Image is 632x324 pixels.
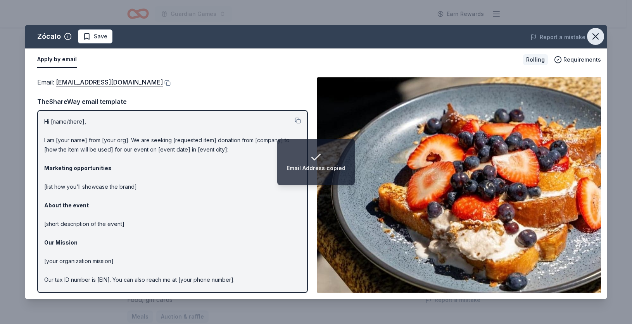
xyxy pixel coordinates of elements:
img: Image for Zócalo [317,77,601,293]
span: Email : [37,78,163,86]
a: [EMAIL_ADDRESS][DOMAIN_NAME] [56,77,163,87]
strong: Marketing opportunities [44,165,112,171]
strong: Our Mission [44,239,78,246]
button: Apply by email [37,52,77,68]
button: Save [78,29,112,43]
div: Rolling [523,54,548,65]
button: Report a mistake [530,33,585,42]
span: Save [94,32,107,41]
div: Email Address copied [287,164,345,173]
span: Requirements [563,55,601,64]
div: Zócalo [37,30,61,43]
div: TheShareWay email template [37,97,308,107]
p: Hi [name/there], I am [your name] from [your org]. We are seeking [requested item] donation from ... [44,117,301,312]
strong: About the event [44,202,89,209]
button: Requirements [554,55,601,64]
